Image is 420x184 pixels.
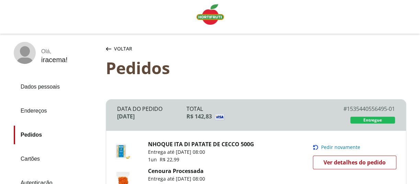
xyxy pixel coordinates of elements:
[148,156,160,163] span: 1 un
[117,113,186,120] div: [DATE]
[363,117,382,123] span: Entregue
[41,56,68,64] div: iracema !
[321,145,360,150] span: Pedir novamente
[186,113,326,120] div: R$ 142,83
[148,140,254,148] a: NHOQUE ITA DI PATATE DE CECCO 500G
[148,175,205,182] p: Entrega até [DATE] 08:00
[326,105,395,113] div: # 1535440556495-01
[196,4,224,25] img: Logo
[148,149,254,156] p: Entrega até [DATE] 08:00
[186,105,326,113] div: Total
[14,102,100,120] a: Endereços
[114,143,132,160] img: NHOQUE ITA DI PATATE DE CECCO 500G
[41,48,68,55] div: Olá ,
[215,114,352,120] img: Visa
[14,126,100,144] a: Pedidos
[104,42,134,56] button: Voltar
[148,167,204,175] a: Cenoura Processada
[117,105,186,113] div: Data do Pedido
[114,45,132,52] span: Voltar
[323,157,386,168] span: Ver detalhes do pedido
[106,58,406,77] div: Pedidos
[14,150,100,168] a: Cartões
[194,1,227,29] a: Logo
[14,78,100,96] a: Dados pessoais
[160,156,179,163] span: R$ 22,99
[313,145,401,150] button: Pedir novamente
[313,156,396,169] a: Ver detalhes do pedido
